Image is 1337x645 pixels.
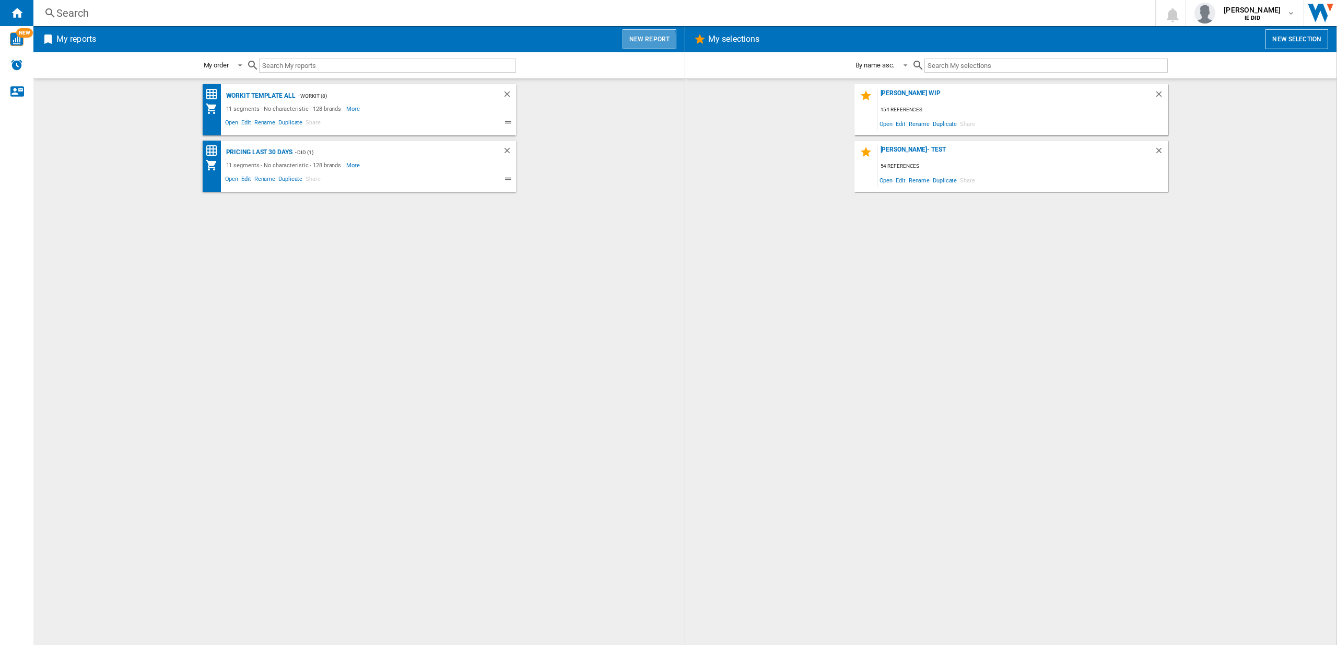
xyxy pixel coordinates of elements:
span: [PERSON_NAME] [1224,5,1281,15]
div: Delete [502,89,516,102]
div: My Assortment [205,102,224,115]
div: 154 references [878,103,1168,117]
div: My Assortment [205,159,224,171]
img: profile.jpg [1194,3,1215,24]
span: Share [958,173,977,187]
span: More [346,159,361,171]
div: - Workit (8) [296,89,482,102]
input: Search My reports [259,59,516,73]
div: 54 references [878,160,1168,173]
div: My order [204,61,229,69]
span: Open [878,173,895,187]
span: Duplicate [277,174,304,187]
span: Open [224,174,240,187]
span: Open [224,118,240,130]
span: Share [958,117,977,131]
div: 11 segments - No characteristic - 128 brands [224,159,347,171]
span: NEW [16,28,33,38]
button: New report [623,29,676,49]
span: Rename [253,118,277,130]
span: Share [304,174,322,187]
h2: My selections [706,29,761,49]
div: - DID (1) [292,146,482,159]
div: [PERSON_NAME]- Test [878,146,1154,160]
div: Price Matrix [205,88,224,101]
div: Search [56,6,1128,20]
span: Open [878,117,895,131]
span: Edit [894,173,907,187]
span: Edit [240,118,253,130]
span: Rename [907,173,931,187]
span: Rename [907,117,931,131]
div: Pricing Last 30 days [224,146,292,159]
span: More [346,102,361,115]
div: By name asc. [855,61,895,69]
div: [PERSON_NAME] WIP [878,89,1154,103]
div: Price Matrix [205,144,224,157]
img: alerts-logo.svg [10,59,23,71]
div: 11 segments - No characteristic - 128 brands [224,102,347,115]
span: Duplicate [931,173,958,187]
div: Delete [1154,89,1168,103]
span: Rename [253,174,277,187]
span: Edit [240,174,253,187]
div: Delete [1154,146,1168,160]
div: Delete [502,146,516,159]
input: Search My selections [924,59,1167,73]
span: Duplicate [277,118,304,130]
span: Share [304,118,322,130]
span: Duplicate [931,117,958,131]
h2: My reports [54,29,98,49]
div: Workit Template All [224,89,296,102]
button: New selection [1265,29,1328,49]
img: wise-card.svg [10,32,24,46]
span: Edit [894,117,907,131]
b: IE DID [1245,15,1260,21]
